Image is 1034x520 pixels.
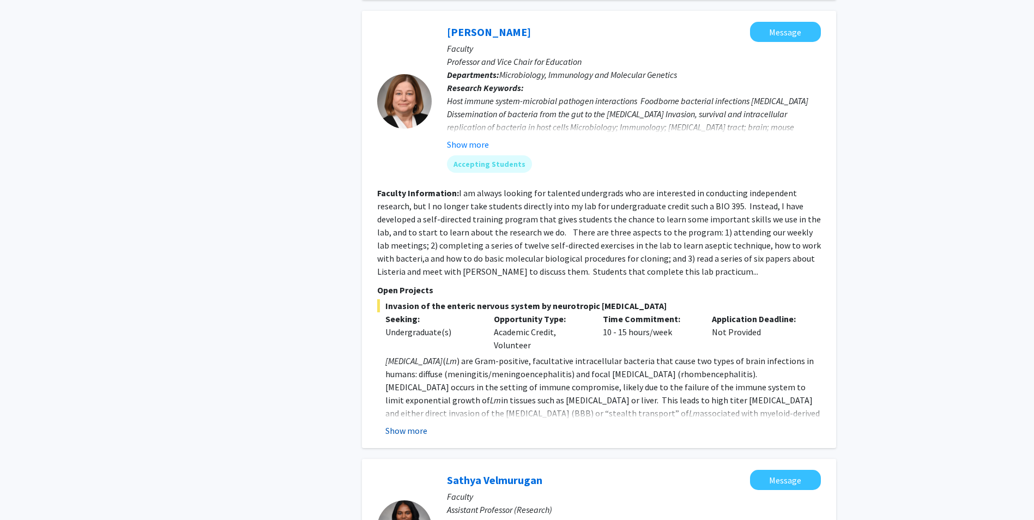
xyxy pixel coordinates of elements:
button: Message Sarah D'Orazio [750,22,821,42]
b: Research Keywords: [447,82,524,93]
div: Host immune system-microbial pathogen interactions Foodborne bacterial infections [MEDICAL_DATA] ... [447,94,821,147]
a: [PERSON_NAME] [447,25,531,39]
p: Assistant Professor (Research) [447,503,821,516]
em: Lm [446,355,457,366]
a: Sathya Velmurugan [447,473,542,487]
div: Undergraduate(s) [385,325,478,338]
p: Seeking: [385,312,478,325]
em: Lm [689,408,700,419]
p: Professor and Vice Chair for Education [447,55,821,68]
div: 10 - 15 hours/week [595,312,704,352]
b: Departments: [447,69,499,80]
b: Faculty Information: [377,188,459,198]
em: Lm [490,395,501,406]
em: [MEDICAL_DATA] [385,355,443,366]
p: Open Projects [377,283,821,297]
fg-read-more: I am always looking for talented undergrads who are interested in conducting independent research... [377,188,821,277]
mat-chip: Accepting Students [447,155,532,173]
iframe: Chat [8,471,46,512]
span: Invasion of the enteric nervous system by neurotropic [MEDICAL_DATA] [377,299,821,312]
button: Show more [385,424,427,437]
p: Application Deadline: [712,312,805,325]
button: Message Sathya Velmurugan [750,470,821,490]
p: Opportunity Type: [494,312,586,325]
p: Faculty [447,42,821,55]
button: Show more [447,138,489,151]
p: Faculty [447,490,821,503]
div: Academic Credit, Volunteer [486,312,595,352]
span: Microbiology, Immunology and Molecular Genetics [499,69,677,80]
div: Not Provided [704,312,813,352]
p: Time Commitment: [603,312,696,325]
